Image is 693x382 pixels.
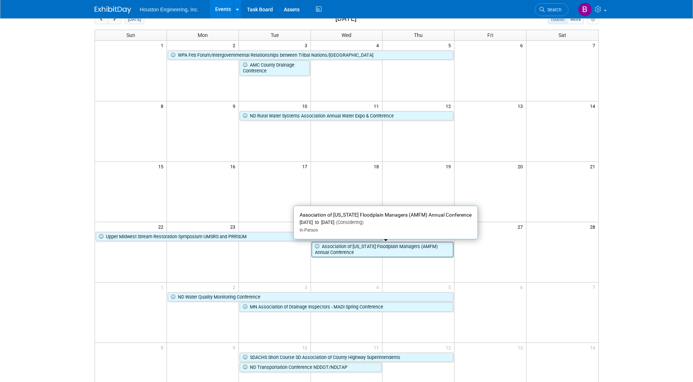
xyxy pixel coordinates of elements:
[240,111,454,121] a: ND Rural Water Systems Association Annual Water Expo & Conference
[240,363,382,372] a: ND Transportation Conference NDDOT/NDLTAP
[198,32,208,38] span: Mon
[559,32,566,38] span: Sat
[271,32,279,38] span: Tue
[592,41,598,50] span: 7
[229,222,239,231] span: 23
[589,222,598,231] span: 28
[517,343,526,352] span: 13
[232,101,239,111] span: 9
[301,343,311,352] span: 10
[300,212,472,218] span: Association of [US_STATE] Floodplain Managers (AMFM) Annual Conference
[517,222,526,231] span: 27
[567,15,584,24] button: week
[589,343,598,352] span: 14
[335,15,357,23] h2: [DATE]
[160,282,167,292] span: 1
[140,7,199,12] span: Houston Engineering, Inc.
[589,162,598,171] span: 21
[168,292,453,302] a: ND Water Quality Monitoring Conference
[373,162,382,171] span: 18
[578,3,592,16] img: Bonnie Marsaa
[445,101,454,111] span: 12
[157,222,167,231] span: 22
[376,41,382,50] span: 4
[300,228,318,233] span: In-Person
[535,3,568,16] a: Search
[517,101,526,111] span: 13
[125,15,144,24] button: [DATE]
[160,101,167,111] span: 8
[229,162,239,171] span: 16
[334,220,363,225] span: (Considering)
[232,41,239,50] span: 2
[157,162,167,171] span: 15
[126,32,135,38] span: Sun
[168,50,453,60] a: WPA Feb Forum/Intergovernmental Relationships between Tribal Nations/[GEOGRAPHIC_DATA]
[376,282,382,292] span: 4
[373,101,382,111] span: 11
[240,353,454,362] a: SDACHS Short Course SD Association of County Highway Superintendents
[373,343,382,352] span: 11
[301,162,311,171] span: 17
[304,282,311,292] span: 3
[160,343,167,352] span: 8
[445,162,454,171] span: 19
[591,17,595,22] i: Personalize Calendar
[587,15,598,24] button: myCustomButton
[487,32,493,38] span: Fri
[592,282,598,292] span: 7
[304,41,311,50] span: 3
[96,232,382,241] a: Upper Midwest Stream Restoration Symposium UMSRS and PRRSUM
[445,343,454,352] span: 12
[545,7,561,12] span: Search
[448,282,454,292] span: 5
[519,282,526,292] span: 6
[108,15,121,24] button: next
[312,242,454,257] a: Association of [US_STATE] Floodplain Managers (AMFM) Annual Conference
[232,282,239,292] span: 2
[240,302,454,312] a: MN Association of Drainage Inspectors - MADI Spring Conference
[300,220,472,226] div: [DATE] to [DATE]
[160,41,167,50] span: 1
[519,41,526,50] span: 6
[448,41,454,50] span: 5
[414,32,423,38] span: Thu
[517,162,526,171] span: 20
[589,101,598,111] span: 14
[95,6,131,14] img: ExhibitDay
[232,343,239,352] span: 9
[240,60,310,75] a: AMC County Drainage Conference
[301,101,311,111] span: 10
[95,15,108,24] button: prev
[342,32,351,38] span: Wed
[548,15,567,24] button: month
